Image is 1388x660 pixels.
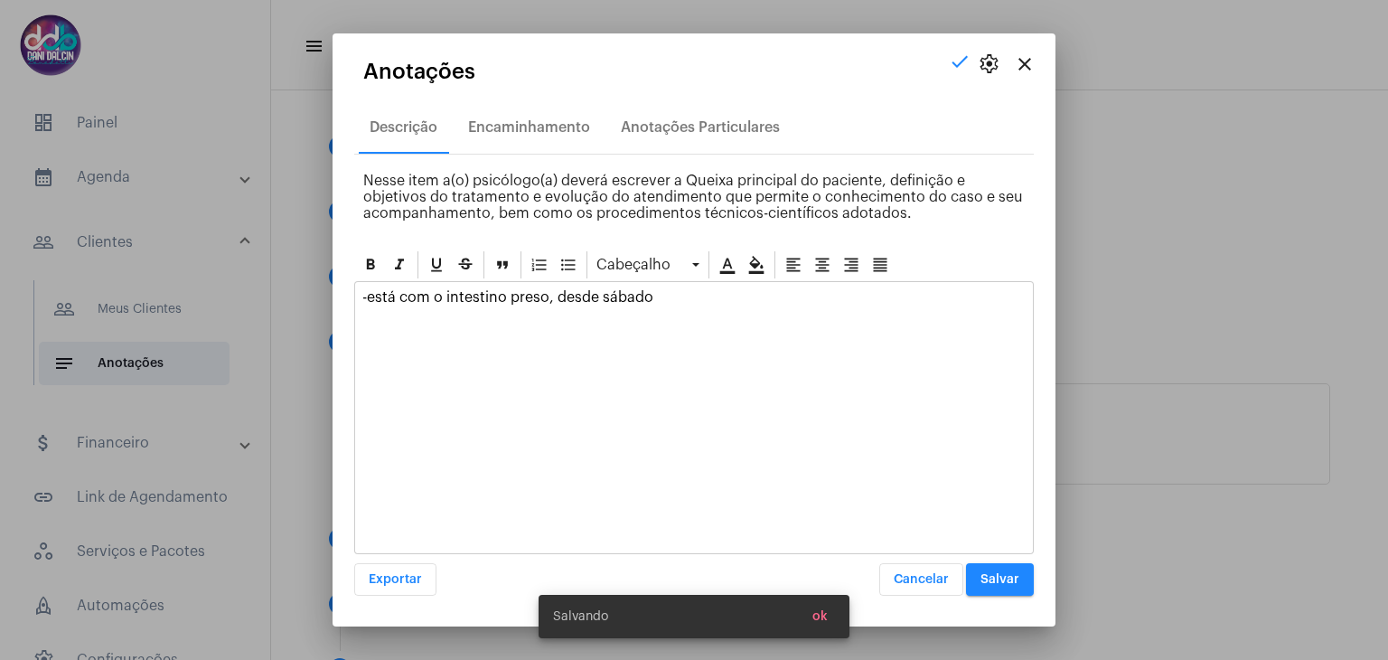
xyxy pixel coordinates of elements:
[809,251,836,278] div: Alinhar ao centro
[838,251,865,278] div: Alinhar à direita
[526,251,553,278] div: Ordered List
[980,573,1019,586] span: Salvar
[1014,53,1036,75] mat-icon: close
[363,174,1023,221] span: Nesse item a(o) psicólogo(a) deverá escrever a Queixa principal do paciente, definição e objetivo...
[743,251,770,278] div: Cor de fundo
[354,563,436,596] button: Exportar
[369,573,422,586] span: Exportar
[423,251,450,278] div: Sublinhado
[780,251,807,278] div: Alinhar à esquerda
[879,563,963,596] button: Cancelar
[553,608,608,626] span: Salvando
[555,251,582,278] div: Bullet List
[798,600,842,633] button: ok
[714,251,741,278] div: Cor do texto
[363,60,475,83] span: Anotações
[592,251,704,278] div: Cabeçalho
[386,251,413,278] div: Itálico
[812,610,828,623] span: ok
[452,251,479,278] div: Strike
[949,51,971,72] mat-icon: check
[971,46,1007,82] button: settings
[621,119,780,136] div: Anotações Particulares
[489,251,516,278] div: Blockquote
[357,251,384,278] div: Negrito
[978,53,999,75] span: settings
[362,289,1026,306] p: -está com o intestino preso, desde sábado
[894,573,949,586] span: Cancelar
[867,251,894,278] div: Alinhar justificado
[370,119,437,136] div: Descrição
[468,119,590,136] div: Encaminhamento
[966,563,1034,596] button: Salvar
